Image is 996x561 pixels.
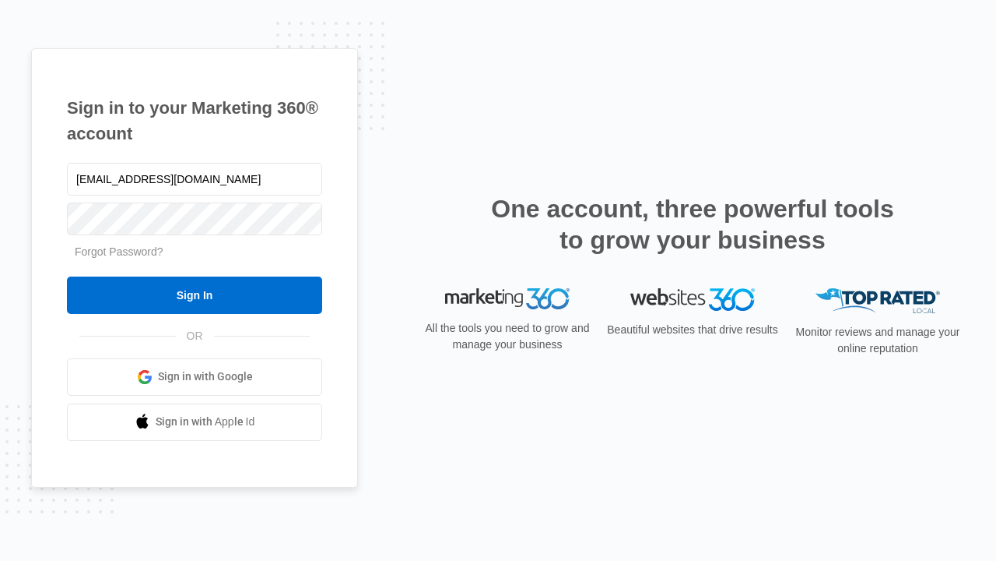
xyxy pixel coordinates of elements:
[445,288,570,310] img: Marketing 360
[420,320,594,353] p: All the tools you need to grow and manage your business
[156,414,255,430] span: Sign in with Apple Id
[67,404,322,441] a: Sign in with Apple Id
[791,324,965,357] p: Monitor reviews and manage your online reputation
[158,369,253,385] span: Sign in with Google
[75,245,163,258] a: Forgot Password?
[486,193,899,256] h2: One account, three powerful tools to grow your business
[605,322,780,338] p: Beautiful websites that drive results
[67,163,322,196] input: Email
[630,288,755,311] img: Websites 360
[67,277,322,314] input: Sign In
[67,358,322,396] a: Sign in with Google
[67,95,322,146] h1: Sign in to your Marketing 360® account
[815,288,940,314] img: Top Rated Local
[176,328,214,344] span: OR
